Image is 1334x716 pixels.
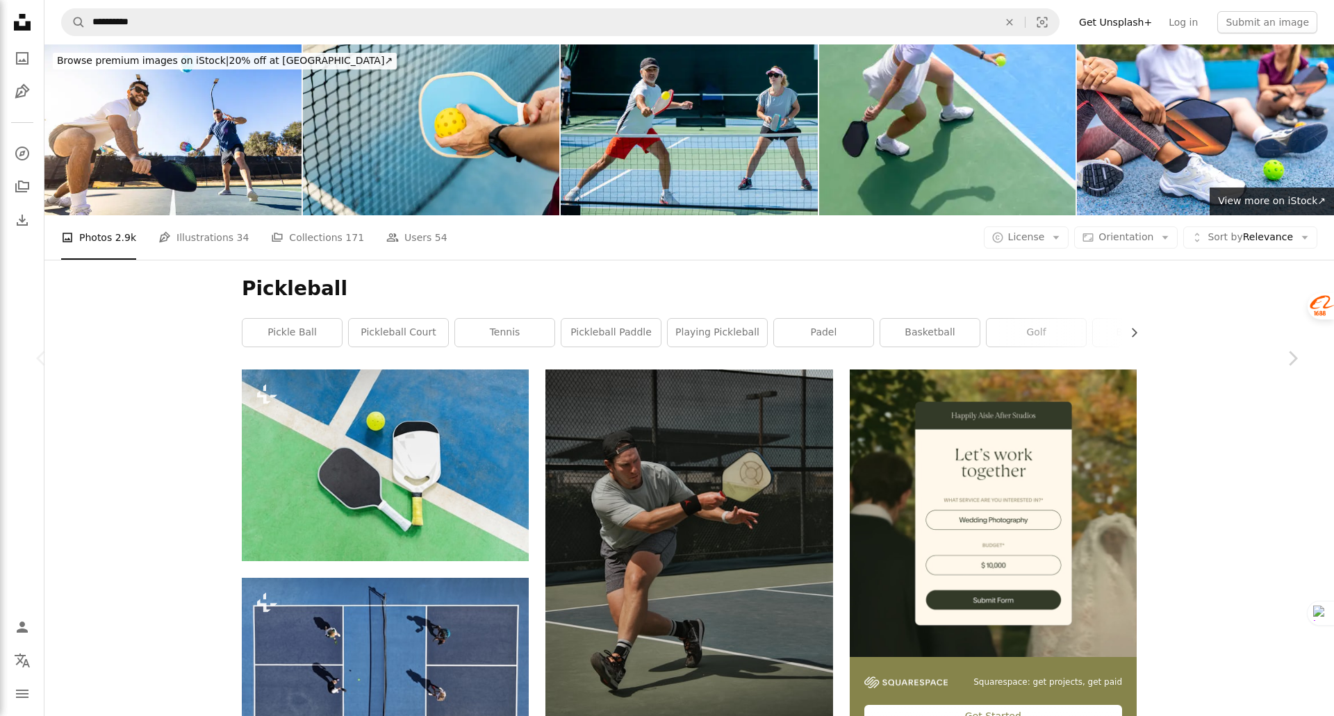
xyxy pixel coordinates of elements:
a: man in gray crew neck t-shirt and gray shorts sitting on basketball court [545,539,832,551]
span: Squarespace: get projects, get paid [973,676,1122,688]
img: male and female pickleball players are playing male player is shooting forehand ball is on racket... [561,44,818,215]
img: Woman holding pickelball racket while talking with friends [1077,44,1334,215]
a: pickleball court [349,319,448,347]
button: Language [8,647,36,674]
a: Users 54 [386,215,447,260]
span: Browse premium images on iStock | [57,55,229,66]
a: Download History [8,206,36,234]
button: Clear [994,9,1025,35]
span: 34 [237,230,249,245]
a: Log in [1160,11,1206,33]
img: Hispanic friends playing pickleball [44,44,302,215]
a: basketball [880,319,980,347]
form: Find visuals sitewide [61,8,1060,36]
button: Menu [8,680,36,708]
a: two tennis rackets and a ball on a tennis court [242,459,529,472]
img: A close-up of a hand of an athlete with a pickleball racket and a ball about to make a serve. Pic... [303,44,560,215]
a: tennis [455,319,554,347]
img: two tennis rackets and a ball on a tennis court [242,369,529,560]
a: Next [1251,292,1334,425]
a: pickleball paddle [561,319,661,347]
span: Sort by [1208,231,1242,242]
button: scroll list to the right [1121,319,1137,347]
img: file-1747939393036-2c53a76c450aimage [850,369,1137,656]
a: Illustrations [8,78,36,106]
span: Relevance [1208,231,1293,244]
button: Sort byRelevance [1183,226,1317,249]
a: Get Unsplash+ [1071,11,1160,33]
a: badminton [1093,319,1192,347]
button: Orientation [1074,226,1178,249]
a: Illustrations 34 [158,215,249,260]
span: 54 [435,230,447,245]
a: Log in / Sign up [8,613,36,641]
span: 20% off at [GEOGRAPHIC_DATA] ↗ [57,55,393,66]
a: playing pickleball [668,319,767,347]
a: golf [987,319,1086,347]
a: Photos [8,44,36,72]
span: 171 [345,230,364,245]
button: License [984,226,1069,249]
a: View more on iStock↗ [1210,188,1334,215]
a: Browse premium images on iStock|20% off at [GEOGRAPHIC_DATA]↗ [44,44,405,78]
a: Collections 171 [271,215,364,260]
a: three people standing on a tennis court holding racquets [242,658,529,670]
button: Search Unsplash [62,9,85,35]
a: pickle ball [242,319,342,347]
h1: Pickleball [242,276,1137,301]
a: Collections [8,173,36,201]
a: padel [774,319,873,347]
button: Submit an image [1217,11,1317,33]
span: License [1008,231,1045,242]
img: Focused Power: The Art of Serving in Pickleball [819,44,1076,215]
span: View more on iStock ↗ [1218,195,1326,206]
span: Orientation [1098,231,1153,242]
img: file-1747939142011-51e5cc87e3c9 [864,676,948,689]
button: Visual search [1026,9,1059,35]
a: Explore [8,140,36,167]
